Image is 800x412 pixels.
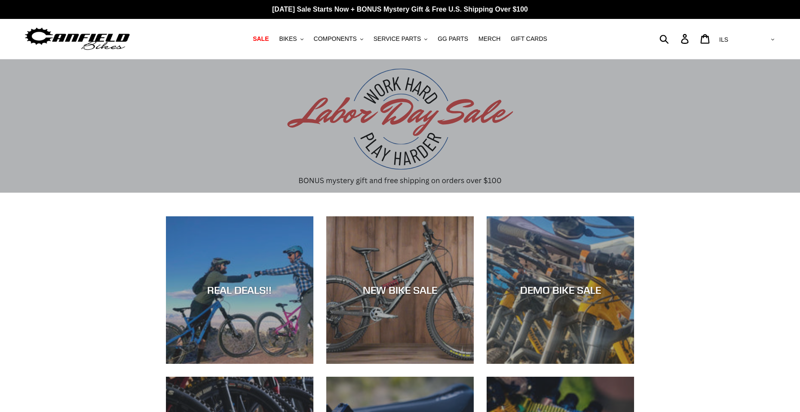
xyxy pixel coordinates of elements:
a: REAL DEALS!! [166,216,313,364]
img: Canfield Bikes [24,25,131,52]
a: NEW BIKE SALE [326,216,474,364]
a: MERCH [474,33,505,45]
div: NEW BIKE SALE [326,284,474,296]
span: MERCH [478,35,500,43]
a: GIFT CARDS [506,33,552,45]
div: DEMO BIKE SALE [487,284,634,296]
a: SALE [248,33,273,45]
div: REAL DEALS!! [166,284,313,296]
span: GIFT CARDS [511,35,547,43]
span: GG PARTS [438,35,468,43]
span: BIKES [279,35,297,43]
button: BIKES [275,33,307,45]
a: DEMO BIKE SALE [487,216,634,364]
span: SALE [253,35,269,43]
button: COMPONENTS [310,33,368,45]
button: SERVICE PARTS [369,33,432,45]
input: Search [664,29,686,48]
span: SERVICE PARTS [374,35,421,43]
span: COMPONENTS [314,35,357,43]
a: GG PARTS [433,33,472,45]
